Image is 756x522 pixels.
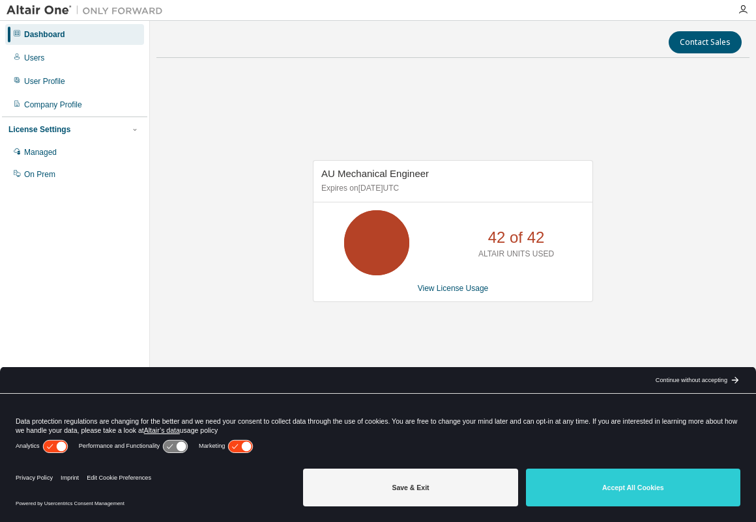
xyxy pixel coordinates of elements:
[669,31,742,53] button: Contact Sales
[24,147,57,158] div: Managed
[321,168,429,179] span: AU Mechanical Engineer
[321,183,581,194] p: Expires on [DATE] UTC
[478,249,554,260] p: ALTAIR UNITS USED
[24,29,65,40] div: Dashboard
[24,53,44,63] div: Users
[24,100,82,110] div: Company Profile
[418,284,489,293] a: View License Usage
[488,227,545,249] p: 42 of 42
[8,124,70,135] div: License Settings
[7,4,169,17] img: Altair One
[24,169,55,180] div: On Prem
[24,76,65,87] div: User Profile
